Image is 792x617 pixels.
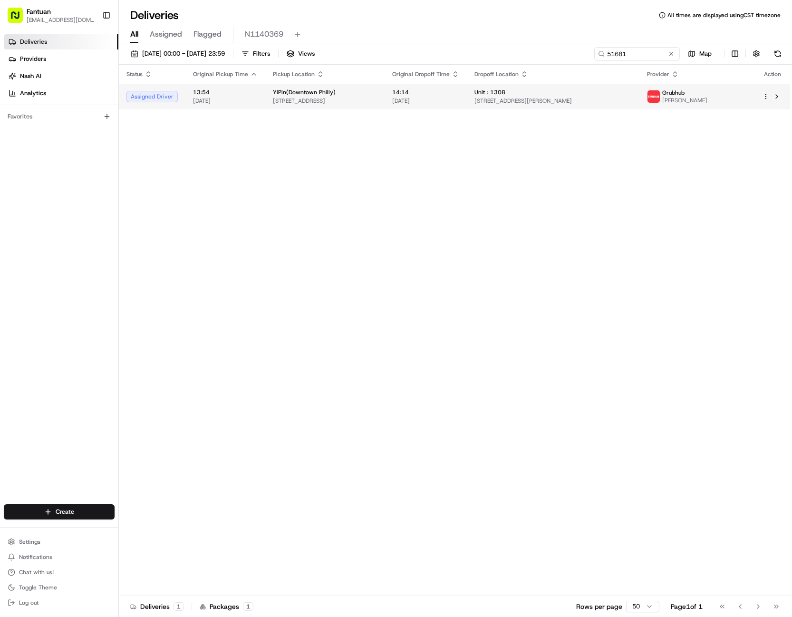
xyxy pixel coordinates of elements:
span: N1140369 [245,29,283,40]
span: • [79,173,82,180]
span: Pylon [95,235,115,243]
button: Fantuan[EMAIL_ADDRESS][DOMAIN_NAME] [4,4,98,27]
input: Clear [25,61,157,71]
span: Views [298,49,315,58]
p: Rows per page [576,602,622,611]
div: Favorites [4,109,115,124]
button: Notifications [4,550,115,564]
div: Start new chat [43,90,156,100]
a: 💻API Documentation [77,208,156,225]
img: Asif Zaman Khan [10,138,25,153]
span: Provider [647,70,669,78]
button: Start new chat [162,93,173,105]
span: Assigned [150,29,182,40]
span: [PERSON_NAME] [29,147,77,155]
span: Grubhub [662,89,685,97]
span: Status [126,70,143,78]
div: 1 [243,602,253,611]
span: 13:54 [193,88,258,96]
span: Providers [20,55,46,63]
div: Past conversations [10,123,64,131]
div: Action [763,70,782,78]
button: Toggle Theme [4,581,115,594]
span: Filters [253,49,270,58]
a: Nash AI [4,69,118,84]
span: Create [56,508,74,516]
span: [DATE] [392,97,459,105]
button: Refresh [771,47,784,60]
button: [EMAIL_ADDRESS][DOMAIN_NAME] [27,16,95,24]
span: Deliveries [20,38,47,46]
span: API Documentation [90,212,153,222]
button: Create [4,504,115,519]
span: 8月15日 [84,147,106,155]
button: Filters [237,47,274,60]
button: See all [147,121,173,133]
span: Notifications [19,553,52,561]
img: 1736555255976-a54dd68f-1ca7-489b-9aae-adbdc363a1c4 [19,147,27,155]
button: Fantuan [27,7,51,16]
span: All [130,29,138,40]
span: [STREET_ADDRESS] [273,97,377,105]
span: Settings [19,538,40,546]
img: 1736555255976-a54dd68f-1ca7-489b-9aae-adbdc363a1c4 [10,90,27,108]
button: Log out [4,596,115,609]
div: 📗 [10,213,17,221]
span: Original Pickup Time [193,70,248,78]
span: [PERSON_NAME] [662,97,707,104]
div: Packages [200,602,253,611]
button: Map [684,47,716,60]
span: 8月14日 [84,173,106,180]
div: 💻 [80,213,88,221]
button: Chat with us! [4,566,115,579]
a: Analytics [4,86,118,101]
p: Welcome 👋 [10,38,173,53]
span: Log out [19,599,39,607]
div: We're available if you need us! [43,100,131,108]
span: Nash AI [20,72,41,80]
h1: Deliveries [130,8,179,23]
button: [DATE] 00:00 - [DATE] 23:59 [126,47,229,60]
span: Analytics [20,89,46,98]
span: YiPin(Downtown Philly) [273,88,336,96]
span: [STREET_ADDRESS][PERSON_NAME] [474,97,632,105]
span: Knowledge Base [19,212,73,222]
input: Type to search [594,47,680,60]
button: Settings [4,535,115,548]
span: Flagged [193,29,222,40]
span: • [79,147,82,155]
div: Page 1 of 1 [671,602,703,611]
span: [PERSON_NAME] [29,173,77,180]
span: Original Dropoff Time [392,70,450,78]
img: 5e692f75ce7d37001a5d71f1 [647,90,660,103]
span: Map [699,49,712,58]
img: Nash [10,9,29,28]
img: 1736555255976-a54dd68f-1ca7-489b-9aae-adbdc363a1c4 [19,173,27,181]
span: 14:14 [392,88,459,96]
img: Asif Zaman Khan [10,164,25,179]
img: 4281594248423_2fcf9dad9f2a874258b8_72.png [20,90,37,108]
a: Powered byPylon [67,235,115,243]
span: Unit : 1308 [474,88,505,96]
span: Dropoff Location [474,70,519,78]
span: [DATE] [193,97,258,105]
a: 📗Knowledge Base [6,208,77,225]
a: Deliveries [4,34,118,49]
span: Toggle Theme [19,584,57,591]
span: All times are displayed using CST timezone [667,11,781,19]
div: Deliveries [130,602,184,611]
button: Views [282,47,319,60]
a: Providers [4,51,118,67]
span: Pickup Location [273,70,315,78]
span: [DATE] 00:00 - [DATE] 23:59 [142,49,225,58]
span: Chat with us! [19,568,54,576]
div: 1 [174,602,184,611]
